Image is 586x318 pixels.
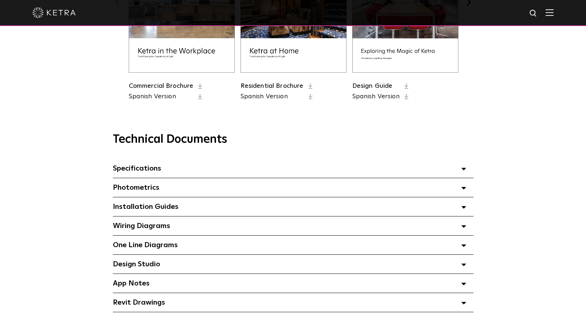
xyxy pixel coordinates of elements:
a: Spanish Version [352,92,400,101]
span: Revit Drawings [113,299,165,306]
span: Installation Guides [113,203,179,210]
a: Residential Brochure [241,83,304,89]
a: Spanish Version [129,92,194,101]
img: ketra-logo-2019-white [32,7,76,18]
h3: Technical Documents [113,133,473,146]
a: Commercial Brochure [129,83,194,89]
span: Design Studio [113,261,160,268]
a: Spanish Version [241,92,304,101]
img: search icon [529,9,538,18]
a: Design Guide [352,83,393,89]
img: Hamburger%20Nav.svg [546,9,554,16]
span: Wiring Diagrams [113,222,170,229]
span: Specifications [113,165,161,172]
span: One Line Diagrams [113,241,178,249]
span: App Notes [113,280,150,287]
span: Photometrics [113,184,159,191]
